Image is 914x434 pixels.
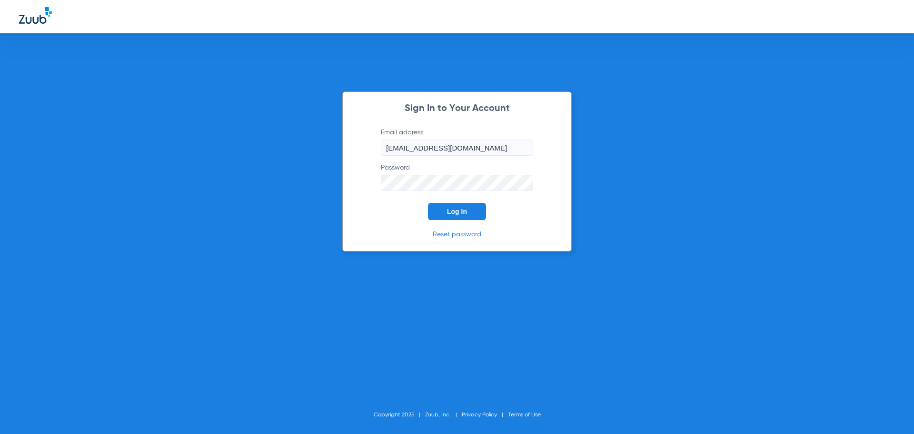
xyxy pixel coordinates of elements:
[374,410,425,420] li: Copyright 2025
[508,412,541,418] a: Terms of Use
[19,7,52,24] img: Zuub Logo
[381,140,533,156] input: Email address
[381,163,533,191] label: Password
[381,128,533,156] label: Email address
[462,412,497,418] a: Privacy Policy
[367,104,547,113] h2: Sign In to Your Account
[425,410,462,420] li: Zuub, Inc.
[447,208,467,215] span: Log In
[433,231,481,238] a: Reset password
[381,175,533,191] input: Password
[428,203,486,220] button: Log In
